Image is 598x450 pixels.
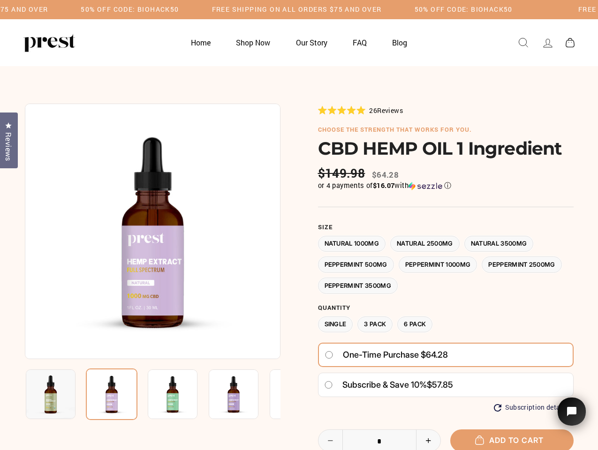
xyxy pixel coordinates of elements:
label: Natural 3500MG [464,236,534,252]
img: CBD HEMP OIL 1 Ingredient [270,369,319,419]
span: $149.98 [318,166,368,180]
label: Peppermint 3500MG [318,277,398,294]
div: or 4 payments of$16.07withSezzle Click to learn more about Sezzle [318,181,574,190]
img: Sezzle [409,182,442,190]
a: Blog [380,33,419,52]
button: Subscription details [494,404,568,412]
span: One-time purchase $64.28 [343,346,448,363]
label: Peppermint 2500MG [482,256,562,273]
img: CBD HEMP OIL 1 Ingredient [26,369,76,419]
span: Add to cart [480,435,544,445]
img: CBD HEMP OIL 1 Ingredient [25,104,280,359]
div: 26Reviews [318,105,403,115]
img: CBD HEMP OIL 1 Ingredient [148,369,197,419]
span: $16.07 [373,181,394,190]
label: Single [318,316,353,333]
span: $64.28 [372,169,399,180]
a: FAQ [341,33,378,52]
img: PREST ORGANICS [23,33,75,52]
a: Our Story [284,33,339,52]
label: 6 Pack [397,316,432,333]
span: Subscription details [505,404,568,412]
a: Home [179,33,222,52]
label: Peppermint 1000MG [399,256,477,273]
span: $57.85 [427,380,453,390]
label: Quantity [318,304,574,312]
span: Reviews [377,106,403,115]
label: Size [318,224,574,231]
span: 26 [369,106,377,115]
label: 3 Pack [357,316,393,333]
h1: CBD HEMP OIL 1 Ingredient [318,138,574,159]
label: Natural 2500MG [390,236,460,252]
img: CBD HEMP OIL 1 Ingredient [86,368,137,420]
h5: Free Shipping on all orders $75 and over [212,6,382,14]
iframe: Tidio Chat [545,384,598,450]
span: Reviews [2,132,15,161]
h5: 50% OFF CODE: BIOHACK50 [415,6,513,14]
ul: Primary [179,33,419,52]
a: Shop Now [224,33,282,52]
input: Subscribe & save 10%$57.85 [324,381,333,389]
span: Subscribe & save 10% [342,380,427,390]
input: One-time purchase $64.28 [325,351,333,359]
img: CBD HEMP OIL 1 Ingredient [209,369,258,419]
div: or 4 payments of with [318,181,574,190]
label: Natural 1000MG [318,236,386,252]
h6: choose the strength that works for you. [318,126,574,134]
label: Peppermint 500MG [318,256,394,273]
h5: 50% OFF CODE: BIOHACK50 [81,6,179,14]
